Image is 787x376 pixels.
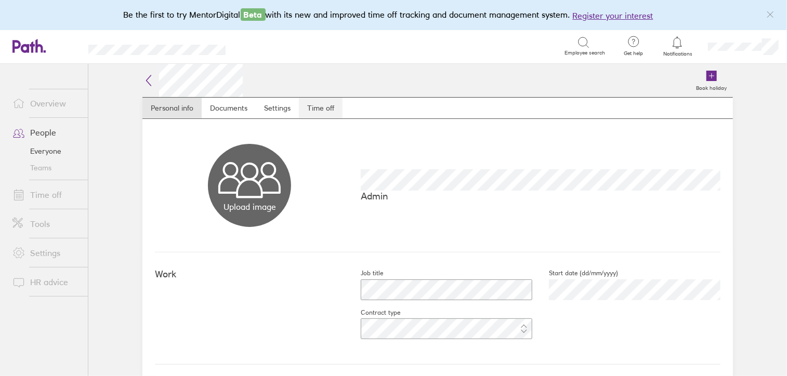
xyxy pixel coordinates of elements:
[690,82,733,91] label: Book holiday
[344,308,400,317] label: Contract type
[4,122,88,143] a: People
[344,269,383,277] label: Job title
[241,8,266,21] span: Beta
[573,9,653,22] button: Register your interest
[254,41,280,50] div: Search
[565,50,605,56] span: Employee search
[202,98,256,118] a: Documents
[361,191,720,202] p: Admin
[155,269,344,280] h4: Work
[299,98,343,118] a: Time off
[142,98,202,118] a: Personal info
[617,50,650,57] span: Get help
[256,98,299,118] a: Settings
[4,159,88,176] a: Teams
[4,184,88,205] a: Time off
[124,8,664,22] div: Be the first to try MentorDigital with its new and improved time off tracking and document manage...
[661,51,694,57] span: Notifications
[4,243,88,263] a: Settings
[4,272,88,292] a: HR advice
[690,64,733,97] a: Book holiday
[661,35,694,57] a: Notifications
[4,213,88,234] a: Tools
[532,269,618,277] label: Start date (dd/mm/yyyy)
[4,143,88,159] a: Everyone
[4,93,88,114] a: Overview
